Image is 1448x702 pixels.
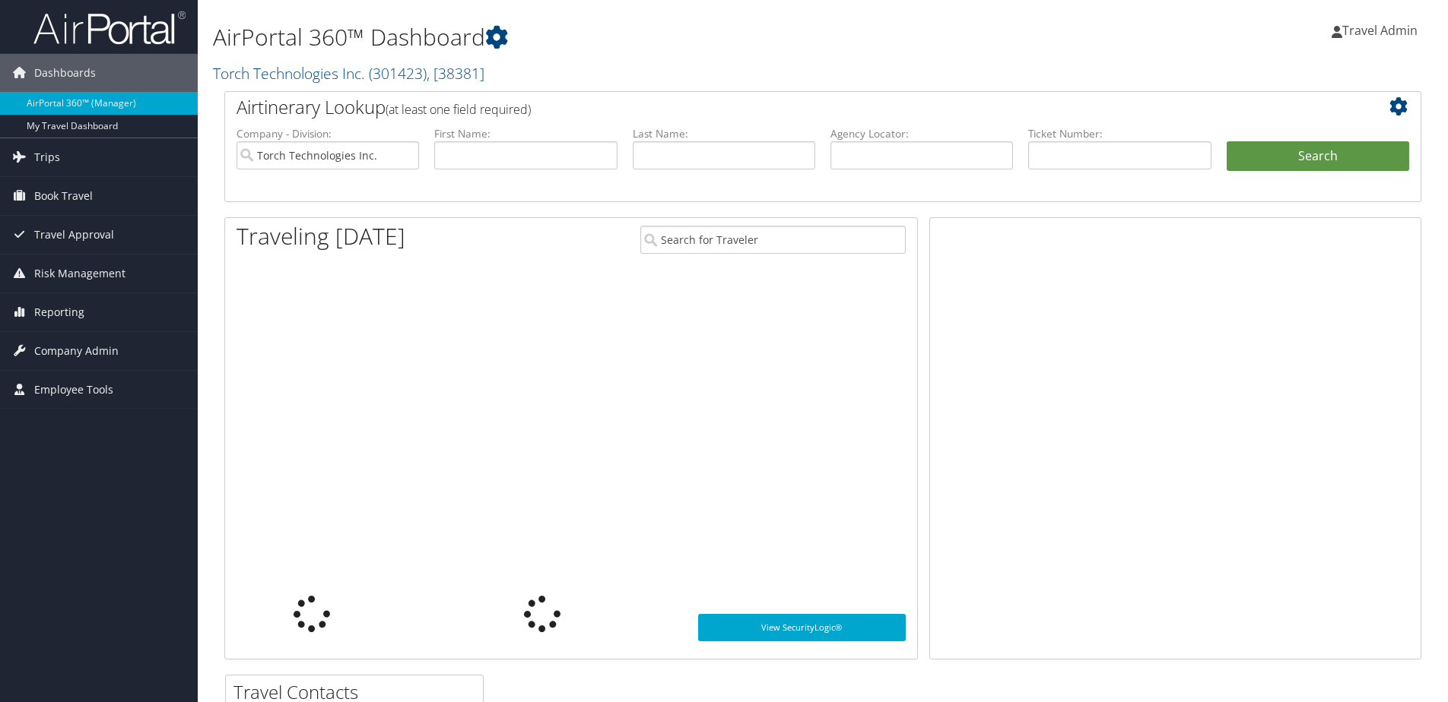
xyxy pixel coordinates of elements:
span: Travel Admin [1342,22,1418,39]
label: Company - Division: [237,126,419,141]
label: Agency Locator: [830,126,1013,141]
span: ( 301423 ) [369,63,427,84]
span: Dashboards [34,54,96,92]
span: (at least one field required) [386,101,531,118]
a: Travel Admin [1332,8,1433,53]
h1: AirPortal 360™ Dashboard [213,21,1026,53]
a: View SecurityLogic® [698,614,906,641]
span: Company Admin [34,332,119,370]
h2: Airtinerary Lookup [237,94,1310,120]
label: Ticket Number: [1028,126,1211,141]
label: Last Name: [633,126,815,141]
span: Trips [34,138,60,176]
span: , [ 38381 ] [427,63,484,84]
img: airportal-logo.png [33,10,186,46]
button: Search [1227,141,1409,172]
h1: Traveling [DATE] [237,220,405,252]
span: Book Travel [34,177,93,215]
input: Search for Traveler [640,226,906,254]
span: Reporting [34,293,84,331]
label: First Name: [434,126,617,141]
span: Travel Approval [34,216,114,254]
a: Torch Technologies Inc. [213,63,484,84]
span: Risk Management [34,255,125,292]
span: Employee Tools [34,371,113,409]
